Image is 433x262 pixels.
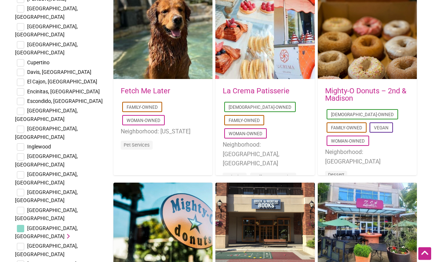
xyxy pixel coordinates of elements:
span: [GEOGRAPHIC_DATA], [GEOGRAPHIC_DATA] [15,243,78,257]
a: [DEMOGRAPHIC_DATA]-Owned [331,112,394,118]
a: Dessert [328,172,344,178]
a: Mighty-O Donuts – 2nd & Madison [325,87,406,103]
li: Neighborhood: [GEOGRAPHIC_DATA] [325,148,410,166]
span: [GEOGRAPHIC_DATA], [GEOGRAPHIC_DATA] [15,126,78,140]
a: Pet Services [124,143,150,148]
span: Inglewood [27,144,51,150]
li: Neighborhood: [US_STATE] [121,127,205,137]
a: [DEMOGRAPHIC_DATA]-Owned [229,105,291,110]
span: [GEOGRAPHIC_DATA], [GEOGRAPHIC_DATA] [15,154,78,168]
span: [GEOGRAPHIC_DATA], [GEOGRAPHIC_DATA] [15,226,78,240]
span: Cupertino [27,60,50,66]
a: Family-Owned [331,126,362,131]
a: Woman-Owned [229,132,262,137]
li: Neighborhood: [GEOGRAPHIC_DATA], [GEOGRAPHIC_DATA] [223,140,307,169]
a: Bakeries [226,175,244,180]
span: [GEOGRAPHIC_DATA], [GEOGRAPHIC_DATA] [15,6,78,20]
span: [GEOGRAPHIC_DATA], [GEOGRAPHIC_DATA] [15,24,78,38]
span: Encinitas, [GEOGRAPHIC_DATA] [27,89,100,95]
span: [GEOGRAPHIC_DATA], [GEOGRAPHIC_DATA] [15,42,78,56]
a: Family-Owned [229,118,260,123]
a: Woman-Owned [127,118,160,123]
span: [GEOGRAPHIC_DATA], [GEOGRAPHIC_DATA] [15,190,78,204]
span: Davis, [GEOGRAPHIC_DATA] [27,69,91,75]
a: La Crema Patisserie [223,87,290,96]
span: Escondido, [GEOGRAPHIC_DATA] [27,98,103,104]
a: Family-Owned [127,105,158,110]
a: Vegan [374,126,389,131]
a: Fetch Me Later [121,87,170,96]
a: Woman-Owned [331,139,365,144]
span: El Cajon, [GEOGRAPHIC_DATA] [27,79,97,85]
span: [GEOGRAPHIC_DATA], [GEOGRAPHIC_DATA] [15,208,78,222]
span: [GEOGRAPHIC_DATA], [GEOGRAPHIC_DATA] [15,172,78,186]
div: Scroll Back to Top [418,247,431,260]
a: Coffee, Tea & Juice [253,175,293,180]
span: [GEOGRAPHIC_DATA], [GEOGRAPHIC_DATA] [15,108,78,122]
